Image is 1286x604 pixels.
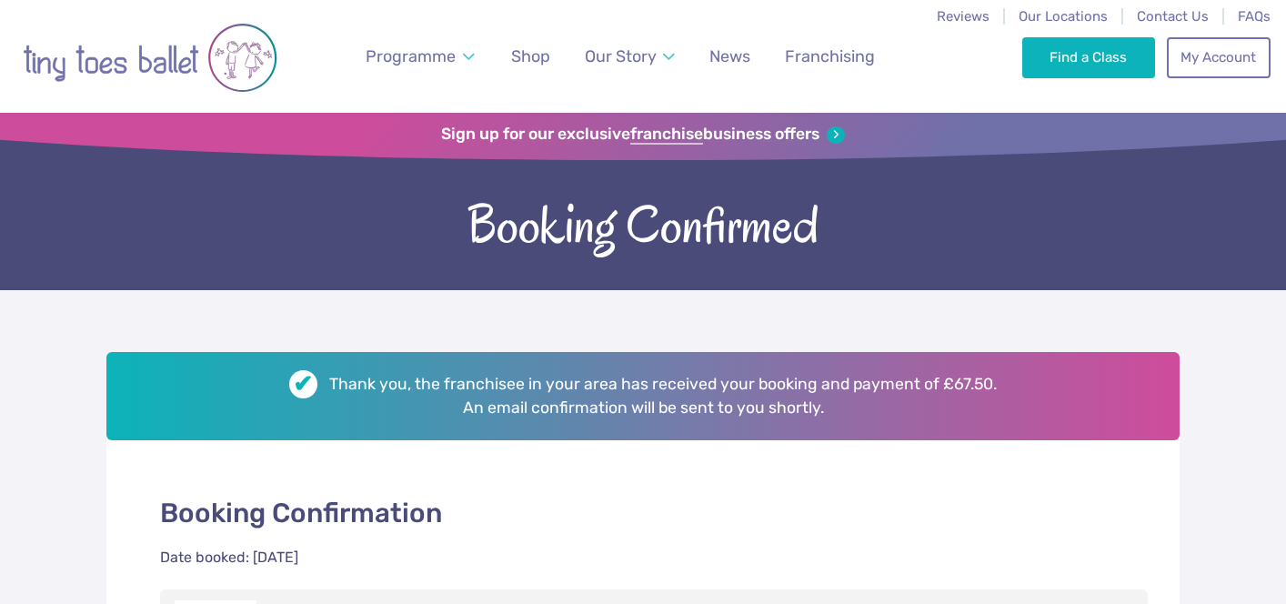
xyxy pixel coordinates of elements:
a: My Account [1167,37,1271,77]
a: Shop [503,36,558,77]
span: Shop [511,46,550,65]
a: Contact Us [1137,8,1209,25]
img: tiny toes ballet [23,12,277,104]
h2: Thank you, the franchisee in your area has received your booking and payment of £67.50. An email ... [106,352,1180,440]
a: Franchising [777,36,883,77]
a: Reviews [937,8,990,25]
span: News [709,46,750,65]
strong: franchise [630,125,703,145]
a: Programme [357,36,483,77]
div: Date booked: [DATE] [160,548,298,568]
span: Franchising [785,46,875,65]
span: Our Story [585,46,657,65]
span: Programme [366,46,456,65]
a: Find a Class [1022,37,1156,77]
a: FAQs [1238,8,1271,25]
p: Booking Confirmation [160,494,1148,531]
a: Our Locations [1019,8,1108,25]
a: Our Story [577,36,684,77]
a: News [701,36,759,77]
a: Sign up for our exclusivefranchisebusiness offers [441,125,844,145]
